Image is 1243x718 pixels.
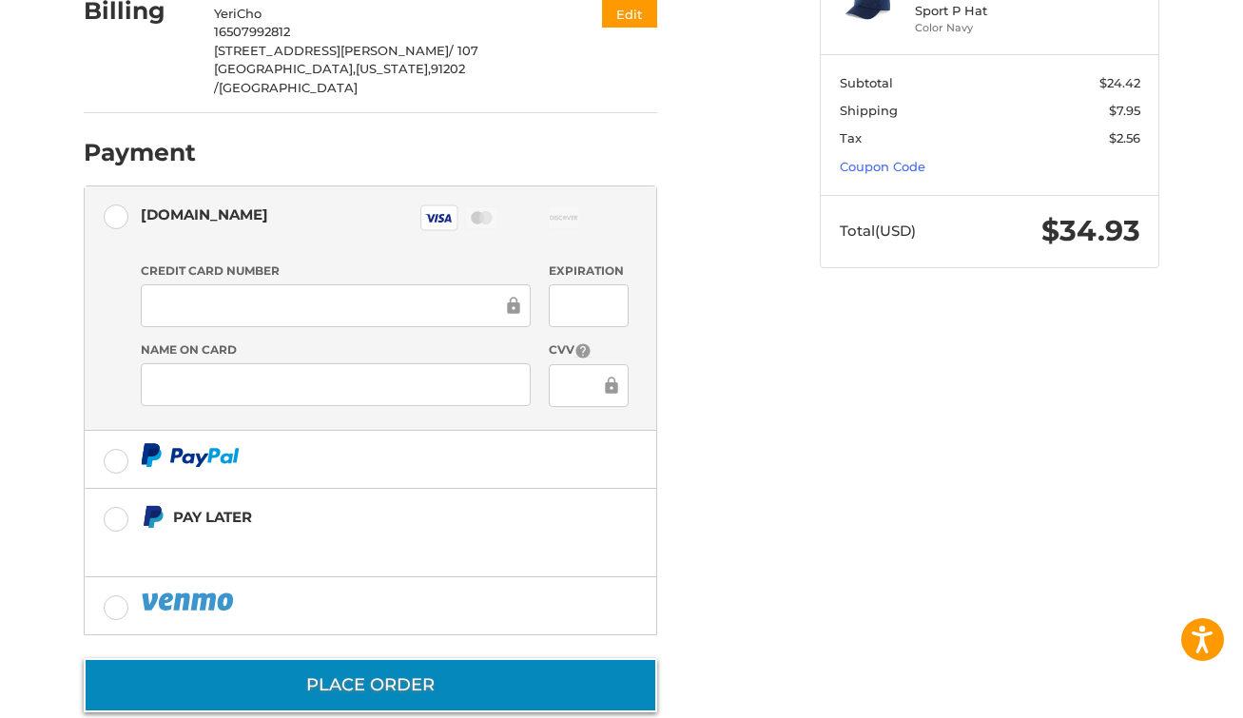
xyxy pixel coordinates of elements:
span: 16507992812 [214,24,290,39]
span: Cho [237,6,262,21]
span: [GEOGRAPHIC_DATA], [214,61,356,76]
span: [US_STATE], [356,61,431,76]
span: Subtotal [840,75,893,90]
span: $24.42 [1099,75,1140,90]
span: 91202 / [214,61,465,95]
span: $2.56 [1109,130,1140,146]
iframe: PayPal Message 1 [141,537,538,553]
span: / 107 [449,43,478,58]
span: Total (USD) [840,222,916,240]
img: Pay Later icon [141,505,165,529]
li: Color Navy [915,20,1060,36]
span: Tax [840,130,862,146]
span: $34.93 [1041,213,1140,248]
span: [STREET_ADDRESS][PERSON_NAME] [214,43,449,58]
span: [GEOGRAPHIC_DATA] [219,80,358,95]
h2: Payment [84,138,196,167]
div: [DOMAIN_NAME] [141,199,268,230]
label: Expiration [549,262,628,280]
img: PayPal icon [141,443,240,467]
span: $7.95 [1109,103,1140,118]
div: Pay Later [173,501,537,533]
span: Yeri [214,6,237,21]
a: Coupon Code [840,159,925,174]
span: Shipping [840,103,898,118]
img: PayPal icon [141,590,238,613]
button: Place Order [84,658,657,712]
label: Name on Card [141,341,531,359]
label: Credit Card Number [141,262,531,280]
label: CVV [549,341,628,359]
